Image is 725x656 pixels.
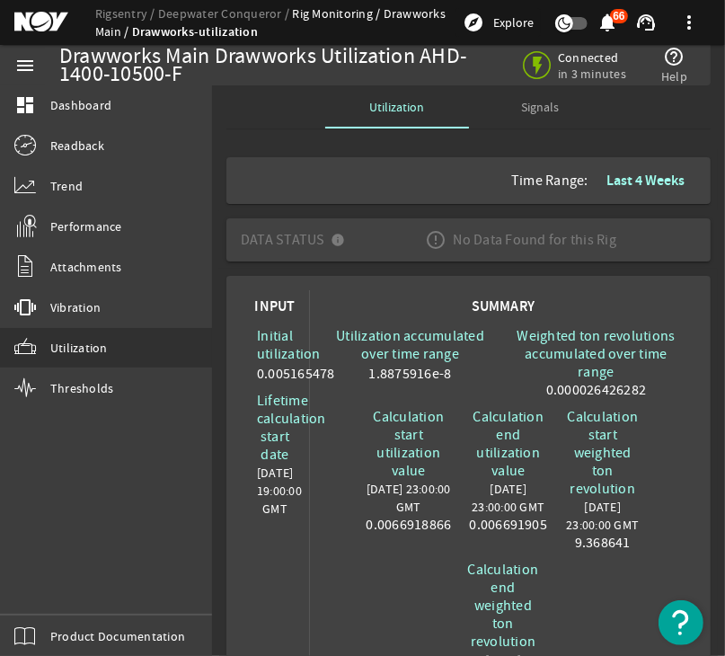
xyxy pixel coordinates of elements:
[50,298,101,316] span: Vibration
[14,55,36,76] mat-icon: menu
[473,408,544,480] span: Calculation end utilization value
[50,379,114,397] span: Thresholds
[257,327,321,363] span: Initial utilization
[659,600,703,645] button: Open Resource Center
[469,480,547,516] div: [DATE] 23:00:00 GMT
[59,48,501,84] div: Drawworks Main Drawworks Utilization AHD-1400-10500-F
[512,381,680,399] div: 0.000026426282
[50,339,108,357] span: Utilization
[50,96,111,114] span: Dashboard
[326,365,494,383] div: 1.8875916e-8
[469,516,547,534] div: 0.006691905
[411,215,632,265] div: No Data Found for this Rig
[366,516,451,534] div: 0.0066918866
[254,297,295,315] span: INPUT
[95,5,446,40] a: Drawworks Main
[226,218,711,262] mat-expansion-panel-header: Data StatusNo Data Found for this Rig
[635,12,657,33] mat-icon: support_agent
[558,66,634,82] span: in 3 minutes
[14,297,36,318] mat-icon: vibration
[336,327,484,363] span: Utilization accumulated over time range
[606,171,685,190] b: Last 4 Weeks
[257,365,293,383] div: 0.005165478
[592,164,699,197] button: Last 4 Weeks
[50,627,185,645] span: Product Documentation
[517,327,676,381] span: Weighted ton revolutions accumulated over time range
[50,258,122,276] span: Attachments
[374,408,445,480] span: Calculation start utilization value
[568,408,639,498] span: Calculation start weighted ton revolution
[522,101,560,113] span: Signals
[668,1,711,44] button: more_vert
[511,164,703,197] div: Time Range:
[257,464,293,518] div: [DATE] 19:00:00 GMT
[661,67,687,85] span: Help
[158,5,293,22] a: Deepwater Conqueror
[369,101,424,113] span: Utilization
[132,23,258,40] a: Drawworks-utilization
[468,561,539,651] span: Calculation end weighted ton revolution
[14,94,36,116] mat-icon: dashboard
[50,217,122,235] span: Performance
[241,215,352,265] mat-panel-title: Data Status
[664,46,685,67] mat-icon: help_outline
[293,5,384,22] a: Rig Monitoring
[50,137,104,155] span: Readback
[463,12,484,33] mat-icon: explore
[472,297,535,315] span: SUMMARY
[366,480,451,516] div: [DATE] 23:00:00 GMT
[257,392,326,464] span: Lifetime calculation start date
[565,534,640,552] div: 9.368641
[455,8,541,37] button: Explore
[50,177,83,195] span: Trend
[95,5,158,22] a: Rigsentry
[558,49,634,66] span: Connected
[598,13,617,32] button: 66
[493,13,534,31] span: Explore
[597,12,619,33] mat-icon: notifications
[565,498,640,534] div: [DATE] 23:00:00 GMT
